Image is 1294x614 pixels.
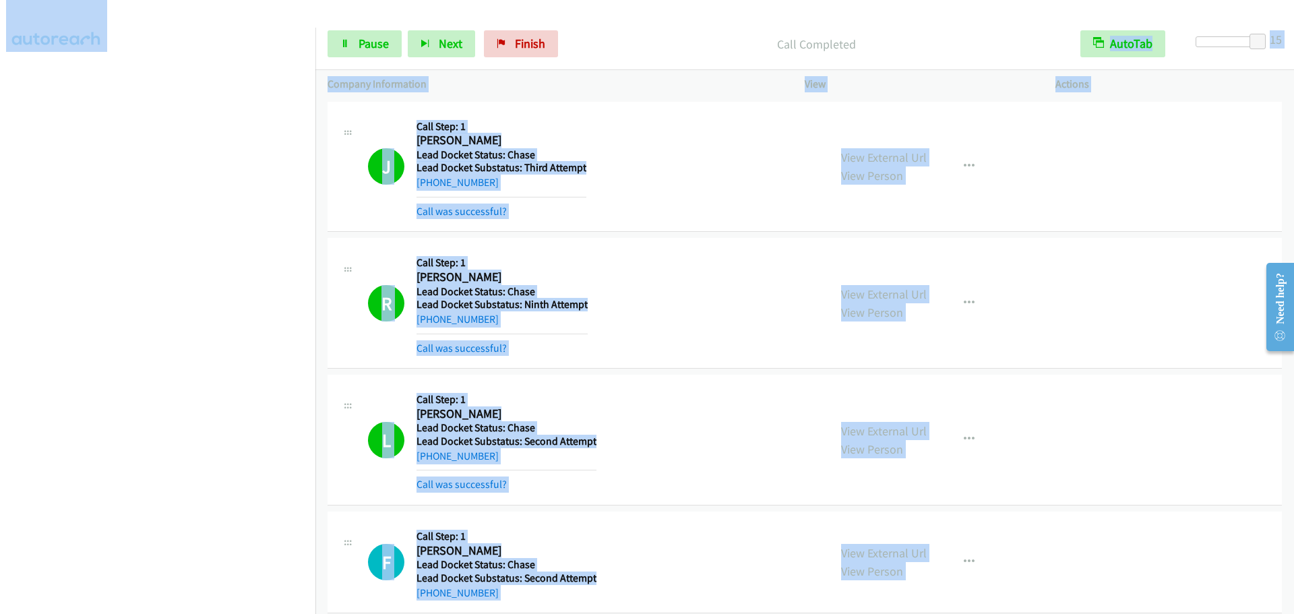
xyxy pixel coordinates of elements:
[576,35,1056,53] p: Call Completed
[368,544,404,580] div: The call is yet to be attempted
[417,176,499,189] a: [PHONE_NUMBER]
[368,422,404,458] h1: L
[417,313,499,326] a: [PHONE_NUMBER]
[368,544,404,580] h1: F
[841,150,927,165] a: View External Url
[417,435,596,448] h5: Lead Docket Substatus: Second Attempt
[417,586,499,599] a: [PHONE_NUMBER]
[417,421,596,435] h5: Lead Docket Status: Chase
[439,36,462,51] span: Next
[417,572,596,585] h5: Lead Docket Substatus: Second Attempt
[417,543,596,559] h2: [PERSON_NAME]
[841,286,927,302] a: View External Url
[359,36,389,51] span: Pause
[417,342,507,355] a: Call was successful?
[417,148,586,162] h5: Lead Docket Status: Chase
[841,441,903,457] a: View Person
[408,30,475,57] button: Next
[328,30,402,57] a: Pause
[417,285,588,299] h5: Lead Docket Status: Chase
[368,148,404,185] h1: J
[515,36,545,51] span: Finish
[1080,30,1165,57] button: AutoTab
[417,393,596,406] h5: Call Step: 1
[417,450,499,462] a: [PHONE_NUMBER]
[417,256,588,270] h5: Call Step: 1
[417,478,507,491] a: Call was successful?
[841,305,903,320] a: View Person
[1255,253,1294,361] iframe: Resource Center
[417,205,507,218] a: Call was successful?
[328,76,780,92] p: Company Information
[484,30,558,57] a: Finish
[417,530,596,543] h5: Call Step: 1
[841,563,903,579] a: View Person
[417,558,596,572] h5: Lead Docket Status: Chase
[417,161,586,175] h5: Lead Docket Substatus: Third Attempt
[841,168,903,183] a: View Person
[417,298,588,311] h5: Lead Docket Substatus: Ninth Attempt
[1055,76,1282,92] p: Actions
[805,76,1031,92] p: View
[1270,30,1282,49] div: 15
[417,406,596,422] h2: [PERSON_NAME]
[841,423,927,439] a: View External Url
[417,120,586,133] h5: Call Step: 1
[417,270,588,285] h2: [PERSON_NAME]
[417,133,586,148] h2: [PERSON_NAME]
[841,545,927,561] a: View External Url
[368,285,404,321] h1: R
